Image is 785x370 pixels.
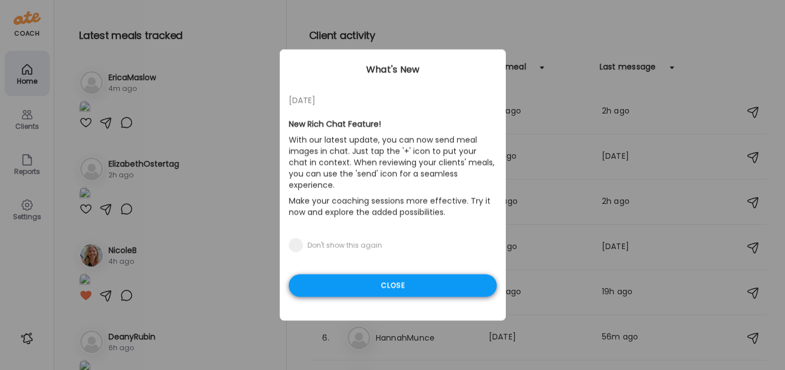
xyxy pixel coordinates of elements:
[289,193,497,220] p: Make your coaching sessions more effective. Try it now and explore the added possibilities.
[280,63,506,77] div: What's New
[289,275,497,297] div: Close
[289,132,497,193] p: With our latest update, you can now send meal images in chat. Just tap the '+' icon to put your c...
[289,94,497,107] div: [DATE]
[289,119,381,130] b: New Rich Chat Feature!
[307,241,382,250] div: Don't show this again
